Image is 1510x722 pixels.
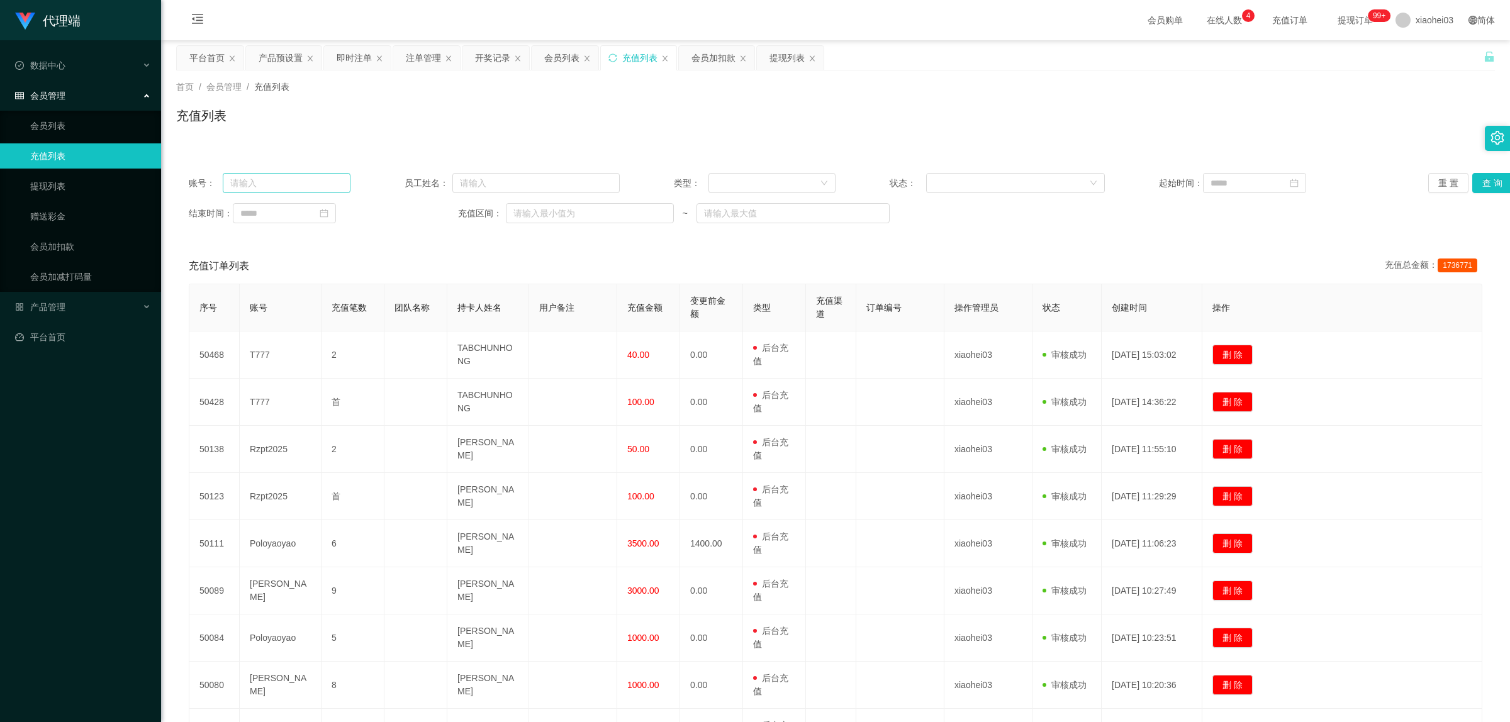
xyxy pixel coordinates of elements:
[680,567,743,614] td: 0.00
[1484,51,1495,62] i: 图标: unlock
[1212,439,1253,459] button: 删 除
[1102,473,1202,520] td: [DATE] 11:29:29
[322,473,384,520] td: 首
[539,303,574,313] span: 用户备注
[1490,131,1504,145] i: 图标: setting
[30,113,151,138] a: 会员列表
[691,46,735,70] div: 会员加扣款
[228,55,236,62] i: 图标: close
[189,614,240,662] td: 50084
[954,303,998,313] span: 操作管理员
[627,444,649,454] span: 50.00
[1212,533,1253,553] button: 删 除
[240,614,322,662] td: Poloyaoyao
[753,484,788,508] span: 后台充值
[176,1,219,41] i: 图标: menu-fold
[753,626,788,649] span: 后台充值
[189,426,240,473] td: 50138
[447,331,529,379] td: TABCHUNHONG
[1212,486,1253,506] button: 删 除
[458,207,506,220] span: 充值区间：
[1438,258,1477,272] span: 1736771
[240,520,322,567] td: Poloyaoyao
[944,473,1032,520] td: xiaohei03
[627,680,659,690] span: 1000.00
[1102,426,1202,473] td: [DATE] 11:55:10
[259,46,303,70] div: 产品预设置
[696,203,890,223] input: 请输入最大值
[944,614,1032,662] td: xiaohei03
[475,46,510,70] div: 开奖记录
[199,303,217,313] span: 序号
[189,46,225,70] div: 平台首页
[240,662,322,709] td: [PERSON_NAME]
[176,82,194,92] span: 首页
[223,173,350,193] input: 请输入
[1102,331,1202,379] td: [DATE] 15:03:02
[753,673,788,696] span: 后台充值
[1212,628,1253,648] button: 删 除
[1200,16,1248,25] span: 在线人数
[189,207,233,220] span: 结束时间：
[15,91,24,100] i: 图标: table
[944,426,1032,473] td: xiaohei03
[189,379,240,426] td: 50428
[176,106,226,125] h1: 充值列表
[769,46,805,70] div: 提现列表
[189,567,240,614] td: 50089
[890,177,926,190] span: 状态：
[1428,173,1468,193] button: 重 置
[1102,379,1202,426] td: [DATE] 14:36:22
[1212,303,1230,313] span: 操作
[15,61,24,70] i: 图标: check-circle-o
[447,614,529,662] td: [PERSON_NAME]
[30,143,151,169] a: 充值列表
[753,390,788,413] span: 后台充值
[250,303,267,313] span: 账号
[1102,662,1202,709] td: [DATE] 10:20:36
[30,234,151,259] a: 会员加扣款
[189,177,223,190] span: 账号：
[30,204,151,229] a: 赠送彩金
[43,1,81,41] h1: 代理端
[240,379,322,426] td: T777
[944,662,1032,709] td: xiaohei03
[753,579,788,602] span: 后台充值
[514,55,522,62] i: 图标: close
[189,662,240,709] td: 50080
[189,331,240,379] td: 50468
[739,55,747,62] i: 图标: close
[30,264,151,289] a: 会员加减打码量
[189,258,249,274] span: 充值订单列表
[376,55,383,62] i: 图标: close
[690,296,725,319] span: 变更前金额
[680,473,743,520] td: 0.00
[816,296,842,319] span: 充值渠道
[332,303,367,313] span: 充值笔数
[1043,444,1087,454] span: 审核成功
[1331,16,1379,25] span: 提现订单
[753,531,788,555] span: 后台充值
[944,379,1032,426] td: xiaohei03
[627,633,659,643] span: 1000.00
[1102,614,1202,662] td: [DATE] 10:23:51
[394,303,430,313] span: 团队名称
[337,46,372,70] div: 即时注单
[866,303,902,313] span: 订单编号
[680,520,743,567] td: 1400.00
[627,491,654,501] span: 100.00
[680,379,743,426] td: 0.00
[1043,397,1087,407] span: 审核成功
[1246,9,1251,22] p: 4
[406,46,441,70] div: 注单管理
[661,55,669,62] i: 图标: close
[808,55,816,62] i: 图标: close
[189,520,240,567] td: 50111
[452,173,620,193] input: 请输入
[753,437,788,460] span: 后台充值
[944,331,1032,379] td: xiaohei03
[674,177,708,190] span: 类型：
[1043,633,1087,643] span: 审核成功
[322,331,384,379] td: 2
[1043,303,1060,313] span: 状态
